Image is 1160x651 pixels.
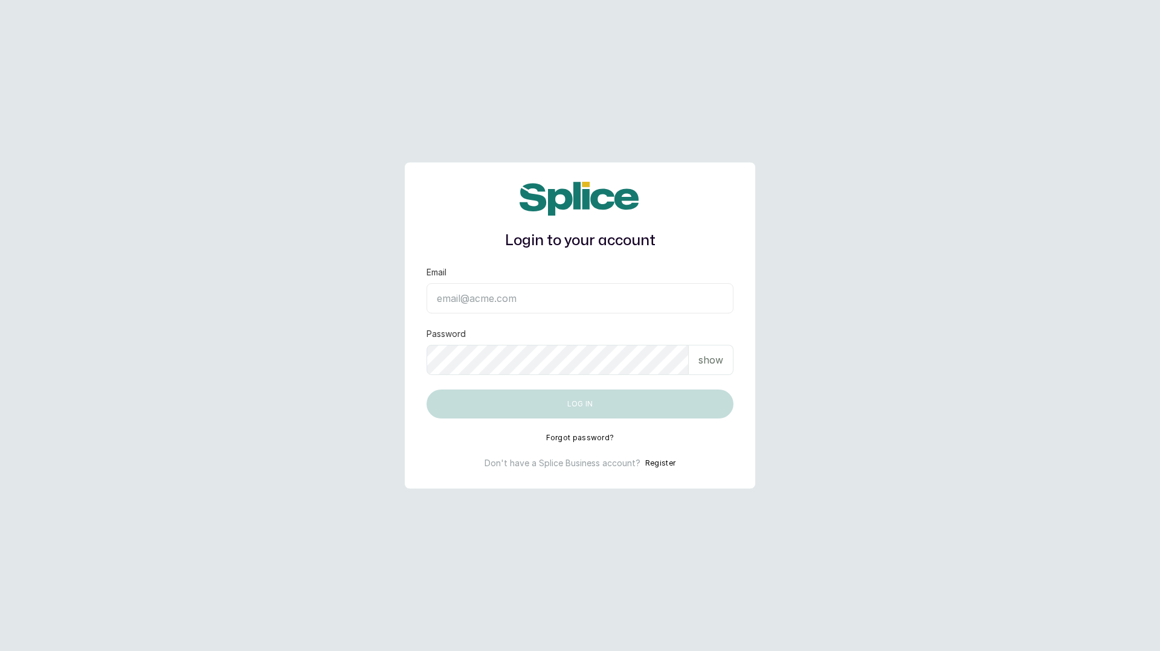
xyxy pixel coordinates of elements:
input: email@acme.com [427,283,733,313]
p: show [698,353,723,367]
label: Password [427,328,466,340]
button: Register [645,457,675,469]
button: Log in [427,390,733,418]
h1: Login to your account [427,230,733,252]
button: Forgot password? [546,433,614,443]
label: Email [427,266,446,278]
p: Don't have a Splice Business account? [485,457,640,469]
